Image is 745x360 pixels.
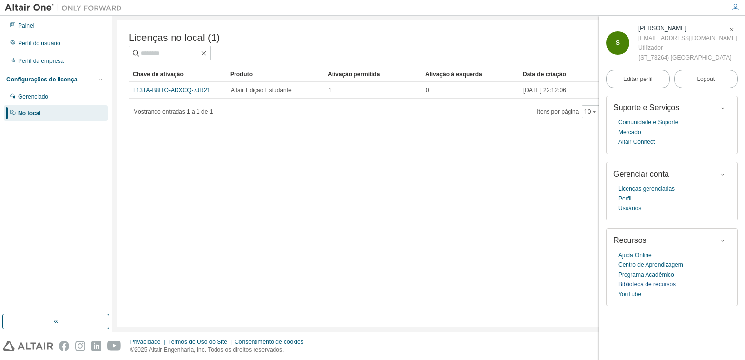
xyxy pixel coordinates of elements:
font: 2025 Altair Engenharia, Inc. Todos os direitos reservados. [135,346,284,353]
a: Comunidade e Suporte [618,118,678,127]
a: Perfil [618,194,631,203]
div: Utilizador [638,43,737,53]
a: Usuários [618,203,641,213]
div: Ativação permitida [328,66,417,82]
span: Mostrando entradas 1 a 1 de 1 [133,108,213,115]
a: Altair Connect [618,137,655,147]
div: Perfil da empresa [18,57,64,65]
div: Privacidade [130,338,168,346]
font: Itens por página [537,108,579,116]
a: Editar perfil [606,70,670,88]
span: Editar perfil [623,75,653,83]
div: Gerenciado [18,93,48,100]
button: Logout [674,70,738,88]
p: © [130,346,310,354]
div: Silas Antunes [638,23,737,33]
img: youtube.svg [107,341,121,351]
div: Data de criação [523,66,686,82]
span: S [616,40,620,46]
img: linkedin.svg [91,341,101,351]
div: [EMAIL_ADDRESS][DOMAIN_NAME] [638,33,737,43]
a: L13TA-B8ITO-ADXCQ-7JR21 [133,87,210,94]
a: Licenças gerenciadas [618,184,675,194]
div: Termos de Uso do Site [168,338,235,346]
div: No local [18,109,41,117]
img: Altair Um [5,3,127,13]
a: Ajuda Online [618,250,652,260]
div: Painel [18,22,34,30]
span: Logout [697,74,715,84]
span: Licenças no local (1) [129,32,220,43]
div: {ST_73264} [GEOGRAPHIC_DATA] [638,53,737,62]
div: Produto [230,66,320,82]
span: 1 [328,86,332,94]
img: instagram.svg [75,341,85,351]
a: Programa Acadêmico [618,270,674,280]
span: [DATE] 22:12:06 [523,86,566,94]
a: YouTube [618,289,641,299]
div: Configurações de licença [6,76,77,83]
img: altair_logo.svg [3,341,53,351]
span: Gerenciar conta [613,170,669,178]
span: Suporte e Serviços [613,103,679,112]
a: Centro de Aprendizagem [618,260,683,270]
span: Altair Edição Estudante [231,86,292,94]
font: 10 [584,108,591,116]
a: Biblioteca de recursos [618,280,676,289]
span: 0 [426,86,429,94]
span: Recursos [613,236,647,244]
a: Mercado [618,127,641,137]
img: facebook.svg [59,341,69,351]
div: Consentimento de cookies [235,338,309,346]
div: Chave de ativação [133,66,222,82]
div: Perfil do usuário [18,40,60,47]
div: Ativação à esquerda [425,66,515,82]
